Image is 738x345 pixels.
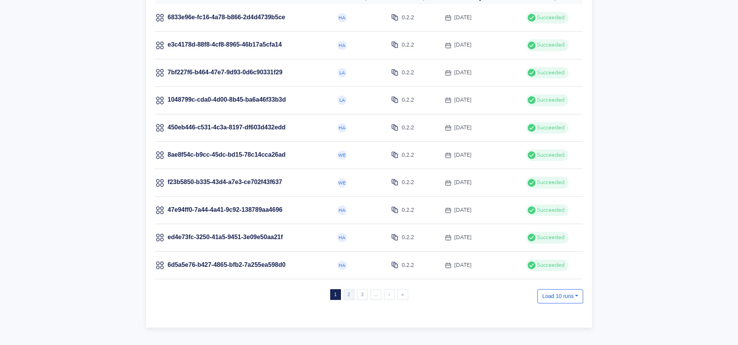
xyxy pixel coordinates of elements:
span: » [401,291,404,298]
div: [DATE] [454,233,471,242]
span: HA [339,15,345,20]
a: f23b5850-b335-43d4-a7e3-ce702f43f637 [168,179,282,185]
div: 0.2.2 [402,206,414,214]
span: LA [339,70,345,75]
span: HA [339,126,345,130]
div: [DATE] [454,41,471,49]
div: [DATE] [454,69,471,77]
a: 3 [357,289,368,300]
div: 0.2.2 [402,41,414,49]
a: 7bf227f6-b464-47e7-9d93-0d6c90331f29 [168,69,283,75]
div: 0.2.2 [402,261,414,270]
a: 6833e96e-fc16-4a78-b866-2d4d4739b5ce [168,14,285,20]
span: Succeeded [535,233,565,242]
div: 0.2.2 [402,124,414,132]
div: 0.2.2 [402,151,414,159]
a: ed4e73fc-3250-41a5-9451-3e09e50aa21f [168,234,283,240]
div: [DATE] [454,13,471,22]
div: 0.2.2 [402,96,414,104]
span: HA [339,263,345,268]
div: [DATE] [454,151,471,159]
span: Succeeded [535,41,565,49]
span: Succeeded [535,124,565,132]
div: [DATE] [454,96,471,104]
span: Succeeded [535,206,565,214]
span: › [389,291,390,298]
div: 0.2.2 [402,233,414,242]
a: 2 [344,289,354,300]
span: HA [339,235,345,240]
div: [DATE] [454,124,471,132]
a: 8ae8f54c-b9cc-45dc-bd15-78c14cca26ad [168,151,286,158]
span: HA [339,43,345,48]
div: 0.2.2 [402,178,414,187]
div: 0.2.2 [402,13,414,22]
a: 6d5a5e76-b427-4865-bfb2-7a255ea598d0 [168,261,286,268]
span: 1 [330,289,341,300]
span: Succeeded [535,69,565,77]
span: Succeeded [535,178,565,187]
div: [DATE] [454,206,471,214]
span: Succeeded [535,96,565,104]
span: Succeeded [535,13,565,22]
a: 450eb446-c531-4c3a-8197-df603d432edd [168,124,286,131]
div: 0.2.2 [402,69,414,77]
span: Succeeded [535,151,565,159]
a: 1048799c-cda0-4d00-8b45-ba6a46f33b3d [168,96,286,103]
a: 47e94ff0-7a44-4a41-9c92-138789aa4696 [168,206,283,213]
span: HA [339,208,345,213]
div: [DATE] [454,178,471,187]
span: LA [339,98,345,102]
span: Succeeded [535,261,565,270]
span: WE [338,181,346,185]
button: Load 10 runs [537,289,583,303]
a: e3c4178d-88f8-4cf8-8965-46b17a5cfa14 [168,41,282,48]
div: [DATE] [454,261,471,270]
span: WE [338,153,346,157]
